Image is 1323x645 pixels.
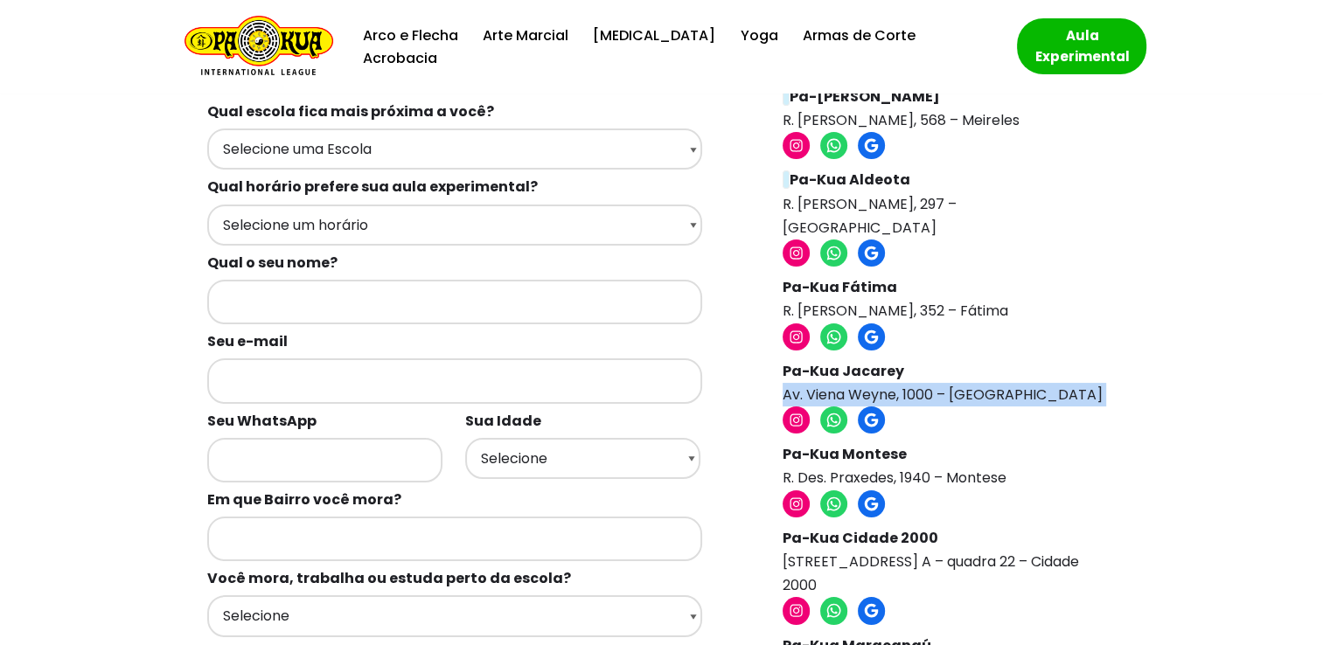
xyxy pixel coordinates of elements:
p: R. [PERSON_NAME], 352 – Fátima [783,275,1107,322]
strong: Pa-Kua Fátima [783,277,897,297]
p: Av. Viena Weyne, 1000 – [GEOGRAPHIC_DATA] [783,359,1107,406]
b: Qual o seu nome? [207,253,338,273]
a: Acrobacia [363,46,437,70]
strong: Pa-Kua Jacarey [783,361,904,381]
b: Qual horário prefere sua aula experimental? [207,177,538,197]
p: [STREET_ADDRESS] A – quadra 22 – Cidade 2000 [783,526,1107,598]
a: [MEDICAL_DATA] [593,24,715,47]
a: Armas de Corte [802,24,915,47]
b: Sua Idade [465,411,541,431]
strong: Pa-Kua Aldeota [790,170,910,190]
p: R. [PERSON_NAME], 568 – Meireles [783,85,1107,132]
a: Escola de Conhecimentos Orientais Pa-Kua Uma escola para toda família [176,16,333,78]
b: Seu WhatsApp [207,411,317,431]
p: R. [PERSON_NAME], 297 – [GEOGRAPHIC_DATA] [783,168,1107,239]
b: Seu e-mail [207,331,288,351]
a: Aula Experimental [1017,18,1146,74]
a: Arte Marcial [483,24,568,47]
b: Você mora, trabalha ou estuda perto da escola? [207,568,571,588]
p: R. Des. Praxedes, 1940 – Montese [783,442,1107,489]
strong: Pa-Kua Montese [783,444,907,464]
a: Yoga [740,24,777,47]
div: Menu primário [359,24,991,70]
strong: Pa-Kua Cidade 2000 [783,528,938,548]
b: Qual escola fica mais próxima a você? [207,101,494,121]
strong: Pa-[PERSON_NAME] [790,87,940,107]
b: Em que Bairro você mora? [207,489,401,510]
a: Arco e Flecha [363,24,458,47]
